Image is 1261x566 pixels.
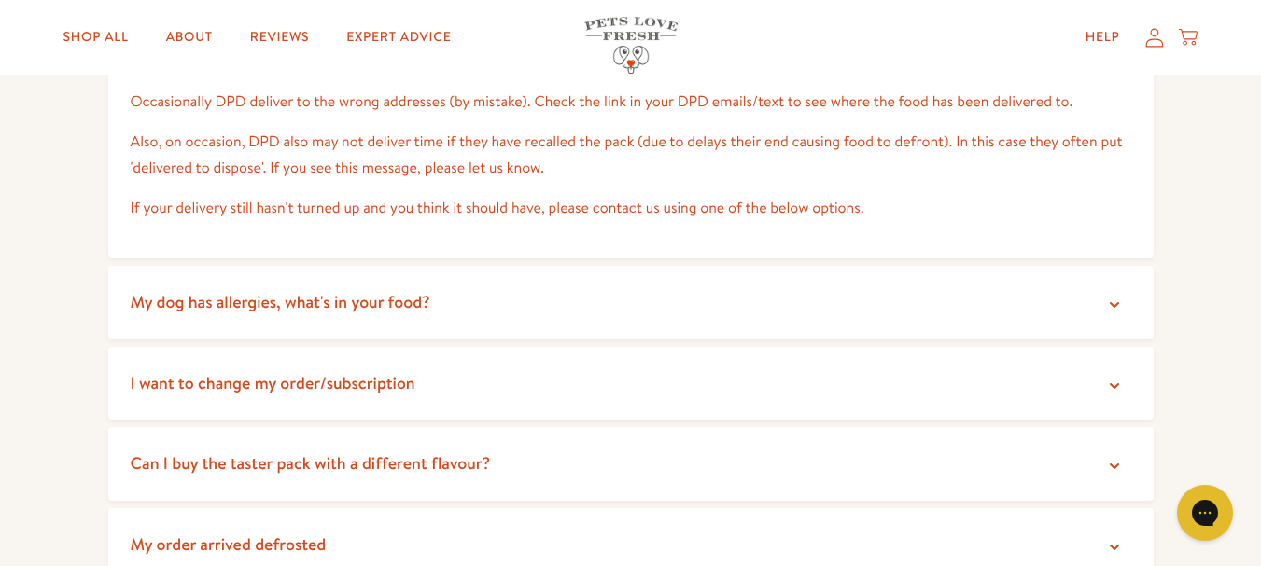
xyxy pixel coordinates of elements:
iframe: Gorgias live chat messenger [1168,478,1242,547]
p: Also, on occasion, DPD also may not deliver time if they have recalled the pack (due to delays th... [131,130,1131,180]
a: Reviews [235,19,324,56]
a: Help [1071,19,1135,56]
p: If your delivery still hasn't turned up and you think it should have, please contact us using one... [131,196,1131,221]
a: About [151,19,228,56]
a: Shop All [49,19,144,56]
p: Occasionally DPD deliver to the wrong addresses (by mistake). Check the link in your DPD emails/t... [131,90,1131,115]
img: Pets Love Fresh [584,17,678,74]
span: I want to change my order/subscription [131,371,415,394]
summary: I want to change my order/subscription [108,347,1154,421]
a: Expert Advice [331,19,466,56]
span: My order arrived defrosted [131,532,327,556]
summary: Can I buy the taster pack with a different flavour? [108,427,1154,501]
span: My dog has allergies, what's in your food? [131,290,430,313]
summary: My dog has allergies, what's in your food? [108,266,1154,339]
span: Can I buy the taster pack with a different flavour? [131,451,491,475]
